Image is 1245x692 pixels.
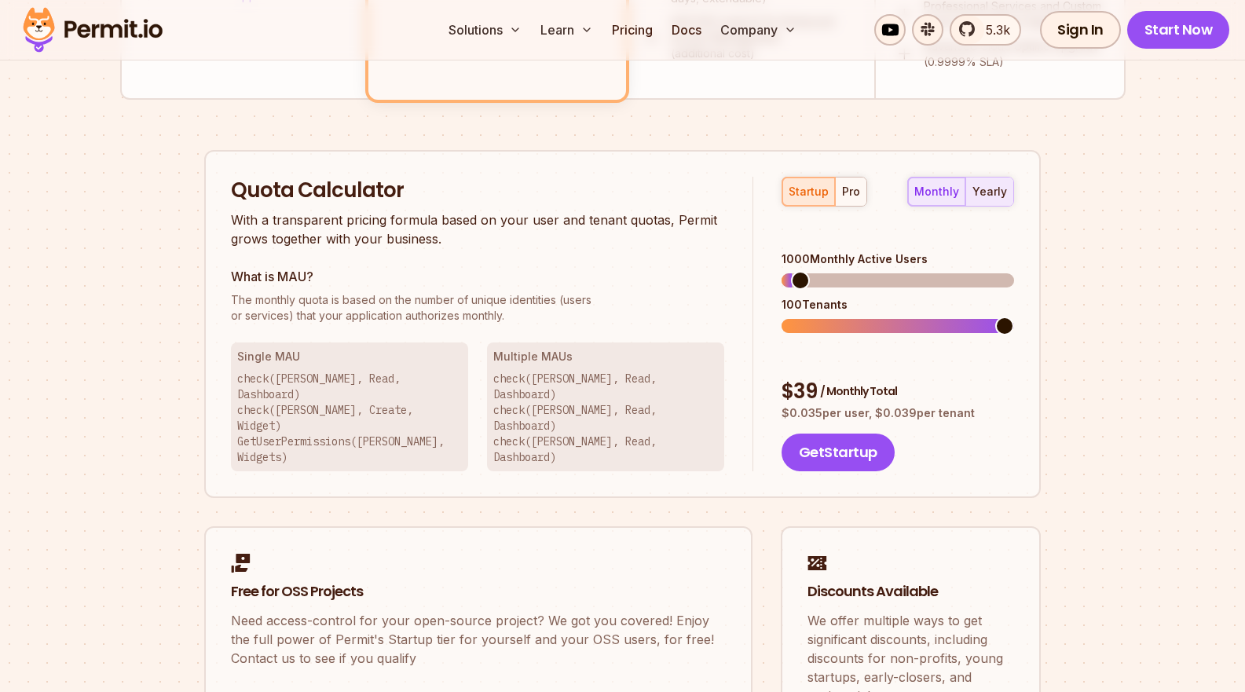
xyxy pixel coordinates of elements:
p: Need access-control for your open-source project? We got you covered! Enjoy the full power of Per... [231,611,726,668]
button: GetStartup [782,434,895,471]
span: The monthly quota is based on the number of unique identities (users [231,292,724,308]
h3: Multiple MAUs [493,349,718,364]
h2: Quota Calculator [231,177,724,205]
h2: Discounts Available [807,582,1014,602]
div: $ 39 [782,378,1014,406]
h3: Single MAU [237,349,462,364]
button: Company [714,14,803,46]
div: 100 Tenants [782,297,1014,313]
p: check([PERSON_NAME], Read, Dashboard) check([PERSON_NAME], Read, Dashboard) check([PERSON_NAME], ... [493,371,718,465]
button: Solutions [442,14,528,46]
div: 1000 Monthly Active Users [782,251,1014,267]
p: check([PERSON_NAME], Read, Dashboard) check([PERSON_NAME], Create, Widget) GetUserPermissions([PE... [237,371,462,465]
button: Learn [534,14,599,46]
a: Start Now [1127,11,1230,49]
p: or services) that your application authorizes monthly. [231,292,724,324]
span: / Monthly Total [820,383,897,399]
div: yearly [972,184,1007,200]
p: $ 0.035 per user, $ 0.039 per tenant [782,405,1014,421]
a: Sign In [1040,11,1121,49]
img: Permit logo [16,3,170,57]
p: With a transparent pricing formula based on your user and tenant quotas, Permit grows together wi... [231,211,724,248]
span: 5.3k [976,20,1010,39]
a: 5.3k [950,14,1021,46]
div: pro [842,184,860,200]
h3: What is MAU? [231,267,724,286]
h2: Free for OSS Projects [231,582,726,602]
a: Pricing [606,14,659,46]
a: Docs [665,14,708,46]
